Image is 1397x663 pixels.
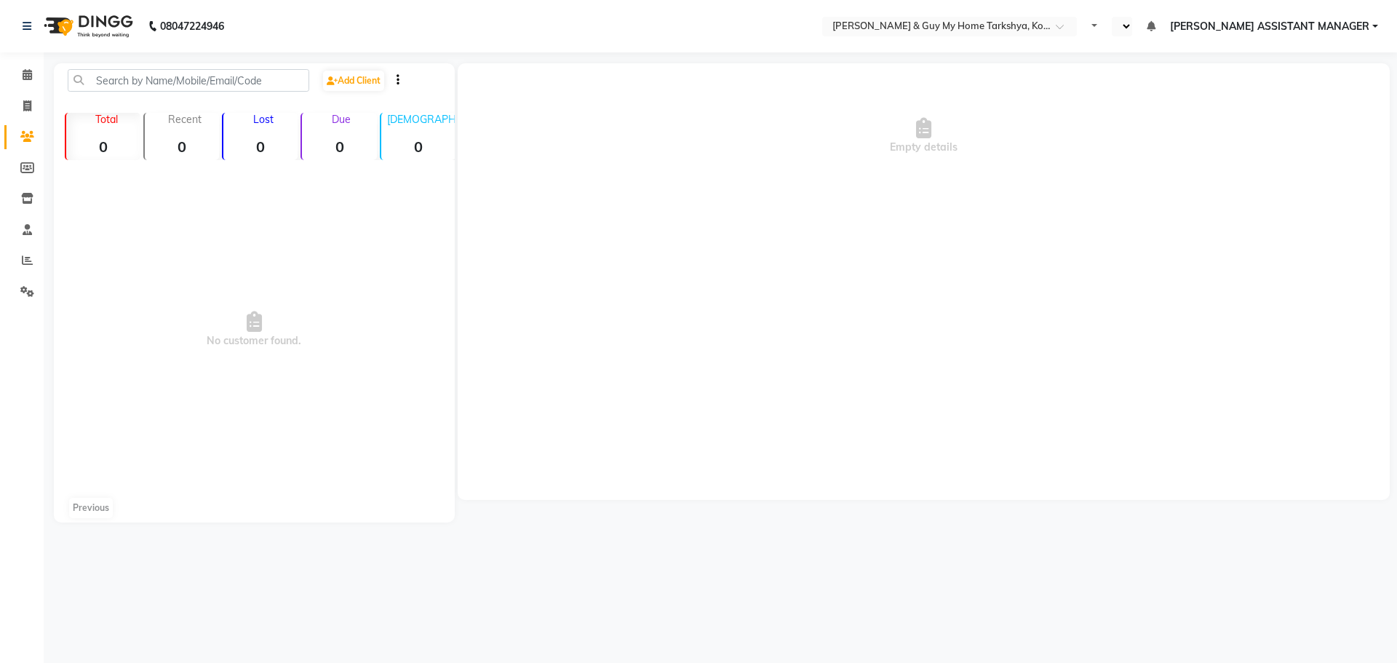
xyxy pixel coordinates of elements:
[68,69,309,92] input: Search by Name/Mobile/Email/Code
[1170,19,1369,34] span: [PERSON_NAME] ASSISTANT MANAGER
[458,63,1390,209] div: Empty details
[323,71,384,91] a: Add Client
[151,113,219,126] p: Recent
[66,138,140,156] strong: 0
[305,113,376,126] p: Due
[72,113,140,126] p: Total
[37,6,137,47] img: logo
[223,138,298,156] strong: 0
[387,113,455,126] p: [DEMOGRAPHIC_DATA]
[160,6,224,47] b: 08047224946
[381,138,455,156] strong: 0
[54,166,455,493] span: No customer found.
[145,138,219,156] strong: 0
[229,113,298,126] p: Lost
[302,138,376,156] strong: 0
